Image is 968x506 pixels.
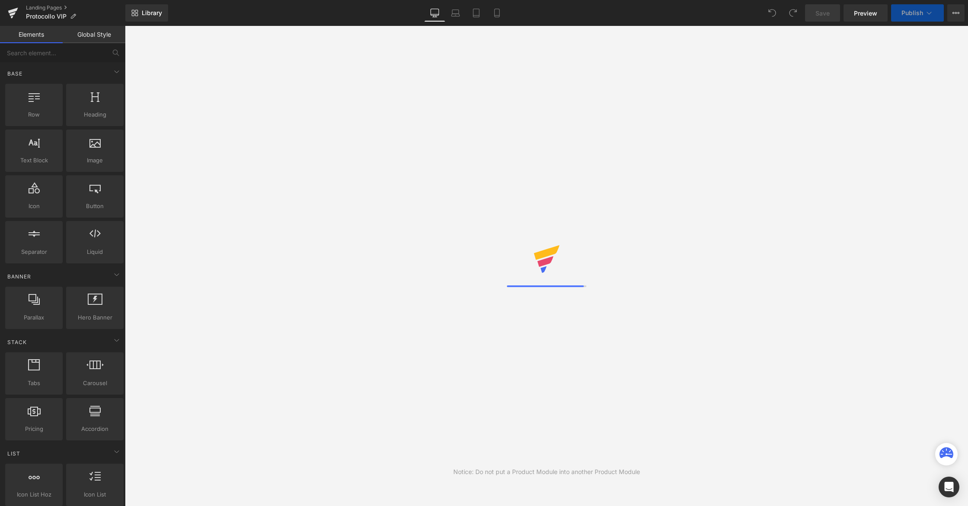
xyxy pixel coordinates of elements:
[453,467,640,477] div: Notice: Do not put a Product Module into another Product Module
[784,4,802,22] button: Redo
[8,156,60,165] span: Text Block
[764,4,781,22] button: Undo
[69,379,121,388] span: Carousel
[6,338,28,346] span: Stack
[891,4,944,22] button: Publish
[487,4,507,22] a: Mobile
[6,449,21,458] span: List
[26,4,125,11] a: Landing Pages
[63,26,125,43] a: Global Style
[8,247,60,256] span: Separator
[8,110,60,119] span: Row
[69,490,121,499] span: Icon List
[854,9,877,18] span: Preview
[466,4,487,22] a: Tablet
[424,4,445,22] a: Desktop
[815,9,830,18] span: Save
[8,202,60,211] span: Icon
[69,156,121,165] span: Image
[445,4,466,22] a: Laptop
[939,477,959,497] div: Open Intercom Messenger
[8,379,60,388] span: Tabs
[8,313,60,322] span: Parallax
[6,272,32,281] span: Banner
[901,9,923,16] span: Publish
[69,202,121,211] span: Button
[69,313,121,322] span: Hero Banner
[125,4,168,22] a: New Library
[69,110,121,119] span: Heading
[8,424,60,433] span: Pricing
[8,490,60,499] span: Icon List Hoz
[69,247,121,256] span: Liquid
[844,4,888,22] a: Preview
[69,424,121,433] span: Accordion
[142,9,162,17] span: Library
[6,70,23,78] span: Base
[26,13,67,20] span: Protocollo VIP
[947,4,965,22] button: More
